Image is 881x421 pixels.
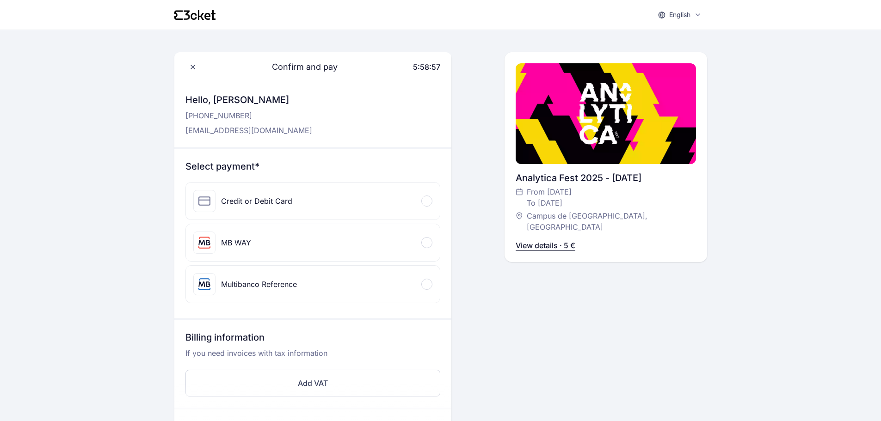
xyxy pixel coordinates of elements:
div: Credit or Debit Card [221,195,292,207]
h3: Select payment* [185,160,440,173]
h3: Billing information [185,331,440,348]
span: Confirm and pay [261,61,338,73]
p: English [669,10,690,19]
div: Multibanco Reference [221,279,297,290]
span: From [DATE] To [DATE] [527,186,572,208]
p: View details · 5 € [516,240,575,251]
button: Add VAT [185,370,440,397]
p: [PHONE_NUMBER] [185,110,312,121]
p: [EMAIL_ADDRESS][DOMAIN_NAME] [185,125,312,136]
div: MB WAY [221,237,251,248]
h3: Hello, [PERSON_NAME] [185,93,312,106]
p: If you need invoices with tax information [185,348,440,366]
span: Campus de [GEOGRAPHIC_DATA], [GEOGRAPHIC_DATA] [527,210,687,232]
span: 5:58:57 [413,62,440,72]
div: Analytica Fest 2025 - [DATE] [516,171,696,184]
